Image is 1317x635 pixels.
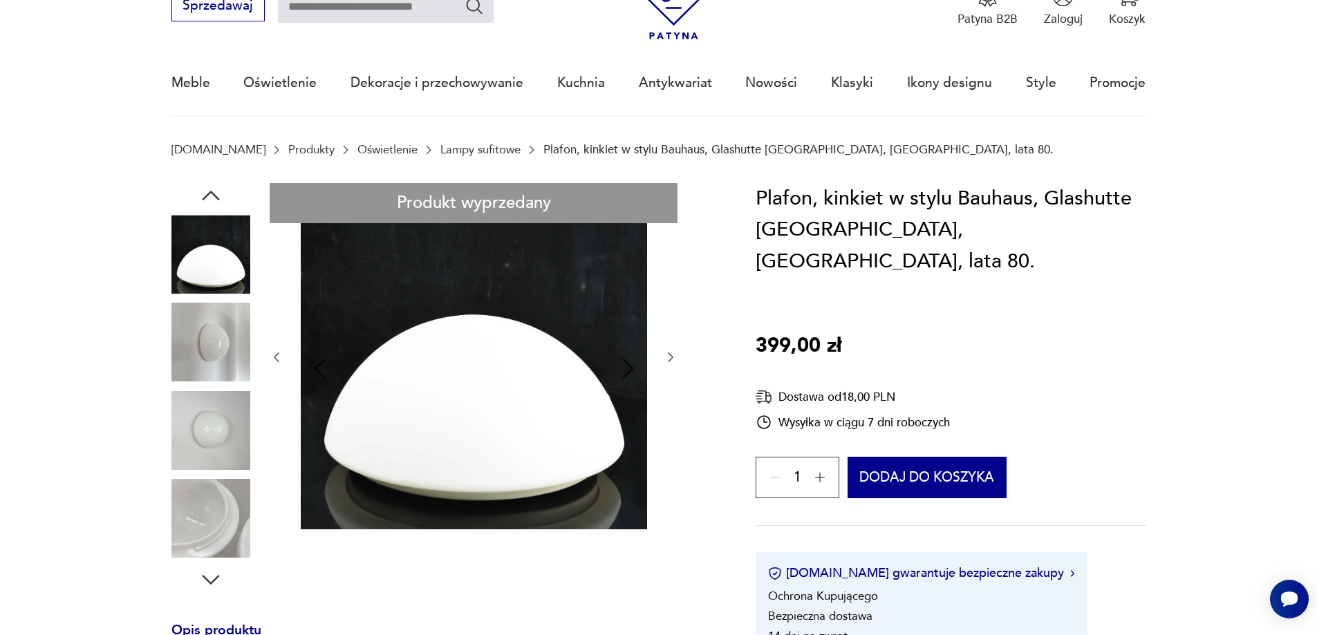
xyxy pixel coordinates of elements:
p: Koszyk [1109,11,1146,27]
img: Ikona dostawy [756,388,772,406]
img: Zdjęcie produktu Plafon, kinkiet w stylu Bauhaus, Glashutte Limburg, Niemcy, lata 80. [301,183,647,529]
span: 1 [794,473,801,484]
a: Style [1026,51,1056,115]
a: [DOMAIN_NAME] [171,143,265,156]
h1: Plafon, kinkiet w stylu Bauhaus, Glashutte [GEOGRAPHIC_DATA], [GEOGRAPHIC_DATA], lata 80. [756,183,1146,278]
p: Zaloguj [1044,11,1083,27]
a: Lampy sufitowe [440,143,521,156]
iframe: Smartsupp widget button [1270,580,1309,618]
img: Ikona strzałki w prawo [1070,570,1074,577]
a: Klasyki [831,51,873,115]
a: Oświetlenie [243,51,317,115]
a: Sprzedawaj [171,1,265,12]
a: Oświetlenie [357,143,418,156]
div: Produkt wyprzedany [270,183,678,224]
button: [DOMAIN_NAME] gwarantuje bezpieczne zakupy [768,565,1074,582]
a: Ikony designu [907,51,992,115]
p: Plafon, kinkiet w stylu Bauhaus, Glashutte [GEOGRAPHIC_DATA], [GEOGRAPHIC_DATA], lata 80. [543,143,1054,156]
a: Nowości [745,51,797,115]
p: 399,00 zł [756,330,841,362]
a: Produkty [288,143,335,156]
a: Antykwariat [639,51,712,115]
div: Dostawa od 18,00 PLN [756,388,950,406]
a: Dekoracje i przechowywanie [351,51,523,115]
p: Patyna B2B [958,11,1018,27]
li: Bezpieczna dostawa [768,608,872,624]
li: Ochrona Kupującego [768,588,878,604]
img: Zdjęcie produktu Plafon, kinkiet w stylu Bauhaus, Glashutte Limburg, Niemcy, lata 80. [171,391,250,470]
a: Meble [171,51,210,115]
button: Dodaj do koszyka [848,457,1007,498]
img: Ikona certyfikatu [768,567,782,580]
img: Zdjęcie produktu Plafon, kinkiet w stylu Bauhaus, Glashutte Limburg, Niemcy, lata 80. [171,479,250,558]
a: Kuchnia [557,51,605,115]
div: Wysyłka w ciągu 7 dni roboczych [756,414,950,430]
a: Promocje [1090,51,1146,115]
img: Zdjęcie produktu Plafon, kinkiet w stylu Bauhaus, Glashutte Limburg, Niemcy, lata 80. [171,303,250,381]
img: Zdjęcie produktu Plafon, kinkiet w stylu Bauhaus, Glashutte Limburg, Niemcy, lata 80. [171,215,250,294]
